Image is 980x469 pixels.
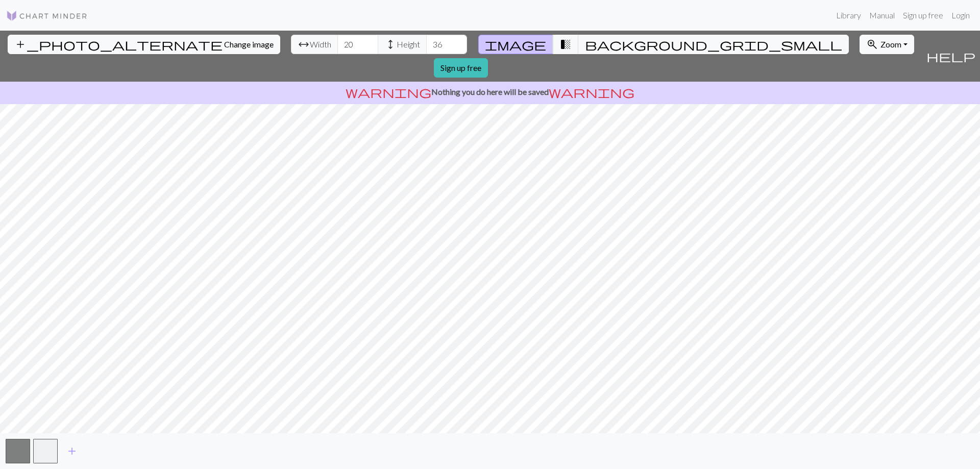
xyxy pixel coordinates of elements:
[224,39,274,49] span: Change image
[865,5,899,26] a: Manual
[346,85,431,99] span: warning
[866,37,878,52] span: zoom_in
[832,5,865,26] a: Library
[947,5,974,26] a: Login
[14,37,223,52] span: add_photo_alternate
[549,85,634,99] span: warning
[310,38,331,51] span: Width
[66,444,78,458] span: add
[59,441,85,461] button: Add color
[585,37,842,52] span: background_grid_small
[485,37,546,52] span: image
[860,35,914,54] button: Zoom
[899,5,947,26] a: Sign up free
[926,49,975,63] span: help
[559,37,572,52] span: transition_fade
[434,58,488,78] a: Sign up free
[4,86,976,98] p: Nothing you do here will be saved
[922,31,980,82] button: Help
[6,10,88,22] img: Logo
[298,37,310,52] span: arrow_range
[8,35,280,54] button: Change image
[384,37,397,52] span: height
[397,38,420,51] span: Height
[880,39,901,49] span: Zoom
